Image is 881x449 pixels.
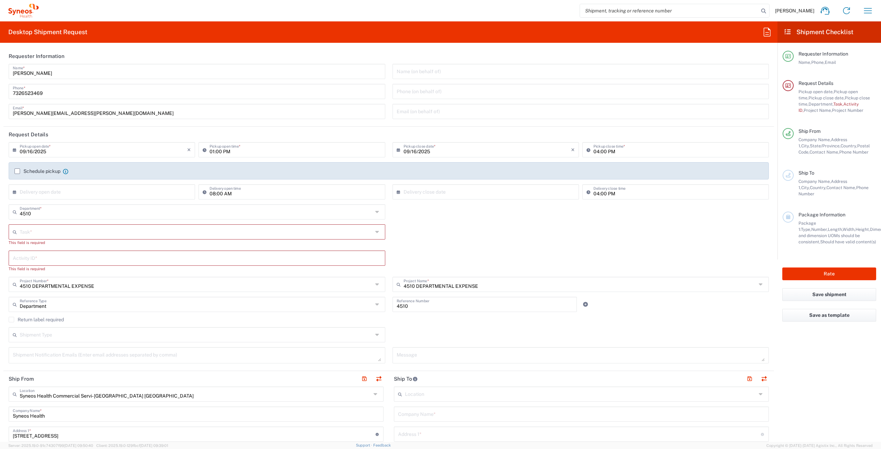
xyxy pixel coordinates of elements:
[798,80,833,86] span: Request Details
[811,227,828,232] span: Number,
[809,101,833,107] span: Department,
[828,227,843,232] span: Length,
[8,28,87,36] h2: Desktop Shipment Request
[580,4,759,17] input: Shipment, tracking or reference number
[810,143,841,148] span: State/Province,
[784,28,853,36] h2: Shipment Checklist
[832,108,863,113] span: Project Number
[798,89,834,94] span: Pickup open date,
[825,60,836,65] span: Email
[798,137,831,142] span: Company Name,
[841,143,857,148] span: Country,
[826,185,856,190] span: Contact Name,
[140,443,168,448] span: [DATE] 09:39:01
[571,144,575,155] i: ×
[801,143,810,148] span: City,
[14,168,60,174] label: Schedule pickup
[809,95,845,100] span: Pickup close date,
[394,375,418,382] h2: Ship To
[798,221,816,232] span: Package 1:
[782,288,876,301] button: Save shipment
[187,144,191,155] i: ×
[9,266,385,272] div: This field is required
[798,179,831,184] span: Company Name,
[833,101,843,107] span: Task,
[9,375,34,382] h2: Ship From
[810,185,826,190] span: Country,
[839,149,869,155] span: Phone Number
[801,185,810,190] span: City,
[804,108,832,113] span: Project Name,
[798,212,845,217] span: Package Information
[843,227,855,232] span: Width,
[64,443,93,448] span: [DATE] 09:50:40
[782,309,876,322] button: Save as template
[855,227,870,232] span: Height,
[811,60,825,65] span: Phone,
[798,170,814,176] span: Ship To
[9,131,48,138] h2: Request Details
[798,128,821,134] span: Ship From
[9,317,64,322] label: Return label required
[775,8,814,14] span: [PERSON_NAME]
[8,443,93,448] span: Server: 2025.19.0-91c74307f99
[782,267,876,280] button: Rate
[96,443,168,448] span: Client: 2025.19.0-129fbcf
[798,51,848,57] span: Requester Information
[581,300,590,309] a: Add Reference
[373,443,391,447] a: Feedback
[810,149,839,155] span: Contact Name,
[801,227,811,232] span: Type,
[9,240,385,246] div: This field is required
[9,53,65,60] h2: Requester Information
[820,239,876,244] span: Should have valid content(s)
[798,60,811,65] span: Name,
[766,442,873,449] span: Copyright © [DATE]-[DATE] Agistix Inc., All Rights Reserved
[356,443,373,447] a: Support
